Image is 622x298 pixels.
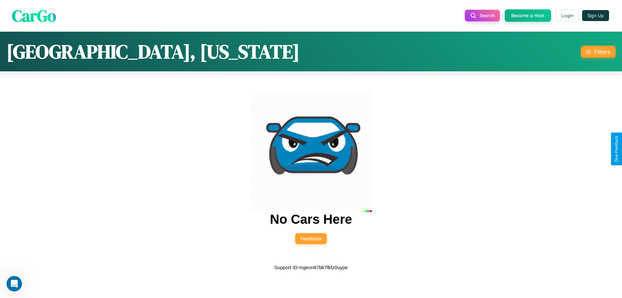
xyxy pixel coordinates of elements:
button: Sign Up [582,10,609,21]
img: car [250,90,372,212]
div: Filters [594,48,610,55]
p: Support ID: mgeon87bk7fkfz0uype [274,263,348,272]
div: Give Feedback [614,136,619,162]
span: Search [480,13,495,18]
h2: No Cars Here [270,212,352,227]
button: Feedback [295,233,327,244]
button: Login [556,10,579,21]
span: CarGo [12,4,56,27]
iframe: Intercom live chat [6,276,22,292]
h1: [GEOGRAPHIC_DATA], [US_STATE] [6,38,300,65]
button: Become a Host [505,9,551,22]
button: Search [465,10,500,21]
button: Filters [581,46,616,58]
